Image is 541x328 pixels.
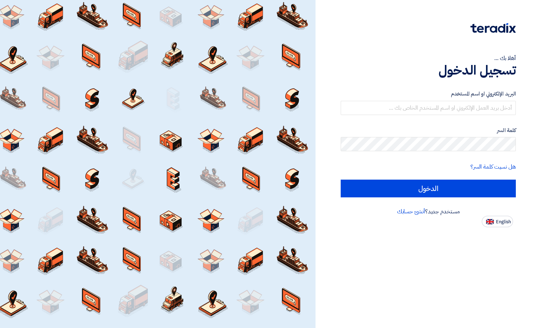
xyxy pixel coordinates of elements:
div: أهلا بك ... [341,54,516,62]
div: مستخدم جديد؟ [341,207,516,216]
input: الدخول [341,180,516,197]
span: English [496,219,511,224]
label: البريد الإلكتروني او اسم المستخدم [341,90,516,98]
input: أدخل بريد العمل الإلكتروني او اسم المستخدم الخاص بك ... [341,101,516,115]
button: English [482,216,513,227]
img: en-US.png [486,219,494,224]
h1: تسجيل الدخول [341,62,516,78]
label: كلمة السر [341,126,516,135]
a: أنشئ حسابك [397,207,425,216]
a: هل نسيت كلمة السر؟ [470,163,516,171]
img: Teradix logo [470,23,516,33]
